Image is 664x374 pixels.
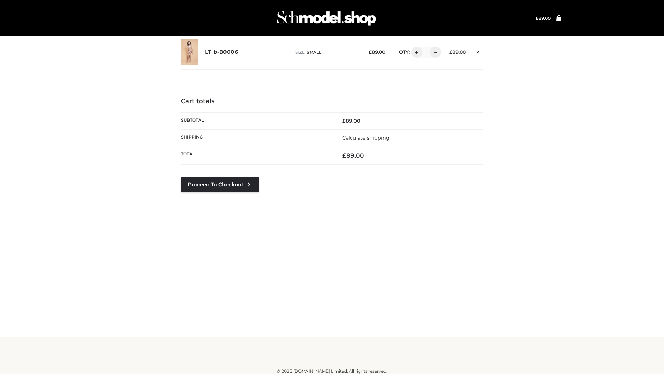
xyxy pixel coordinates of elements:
img: Schmodel Admin 964 [275,5,378,32]
span: £ [369,49,372,55]
a: £89.00 [536,16,551,21]
th: Shipping [181,129,332,146]
div: QTY: [392,47,439,58]
bdi: 89.00 [449,49,466,55]
h4: Cart totals [181,98,483,105]
span: £ [342,152,346,159]
span: £ [449,49,452,55]
bdi: 89.00 [342,152,364,159]
a: Calculate shipping [342,135,389,141]
bdi: 89.00 [536,16,551,21]
span: SMALL [307,50,321,55]
span: £ [536,16,538,21]
a: Remove this item [473,47,483,56]
p: size : [295,49,358,55]
a: LT_b-B0006 [205,49,238,55]
th: Subtotal [181,112,332,129]
a: Proceed to Checkout [181,177,259,192]
bdi: 89.00 [369,49,385,55]
th: Total [181,146,332,165]
span: £ [342,118,345,124]
bdi: 89.00 [342,118,360,124]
